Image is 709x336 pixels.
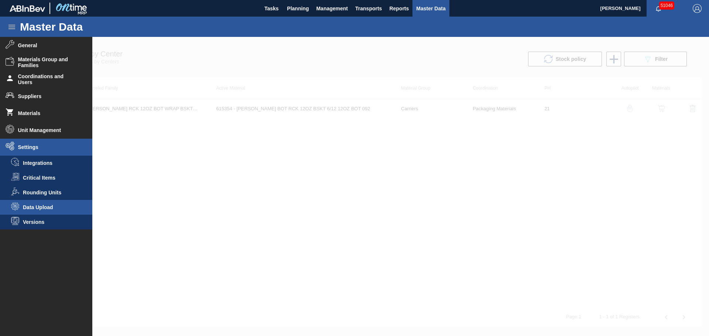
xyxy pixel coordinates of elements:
span: Reports [389,4,409,13]
span: Settings [18,144,79,150]
span: Transports [355,4,382,13]
button: Notifications [647,3,670,14]
span: General [18,42,79,48]
img: Logout [693,4,702,13]
span: Versions [23,219,80,225]
h1: Master Data [20,22,151,31]
span: Data Upload [23,204,80,210]
span: Rounding Units [23,190,80,195]
span: Management [316,4,348,13]
img: TNhmsLtSVTkK8tSr43FrP2fwEKptu5GPRR3wAAAABJRU5ErkJggg== [10,5,45,12]
span: Critical Items [23,175,80,181]
span: Coordinations and Users [18,73,79,85]
span: Tasks [263,4,280,13]
span: Materials [18,110,79,116]
span: Planning [287,4,309,13]
span: Master Data [416,4,445,13]
span: Suppliers [18,93,79,99]
span: Unit Management [18,127,79,133]
span: 51046 [659,1,674,10]
span: Materials Group and Families [18,56,79,68]
span: Integrations [23,160,80,166]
